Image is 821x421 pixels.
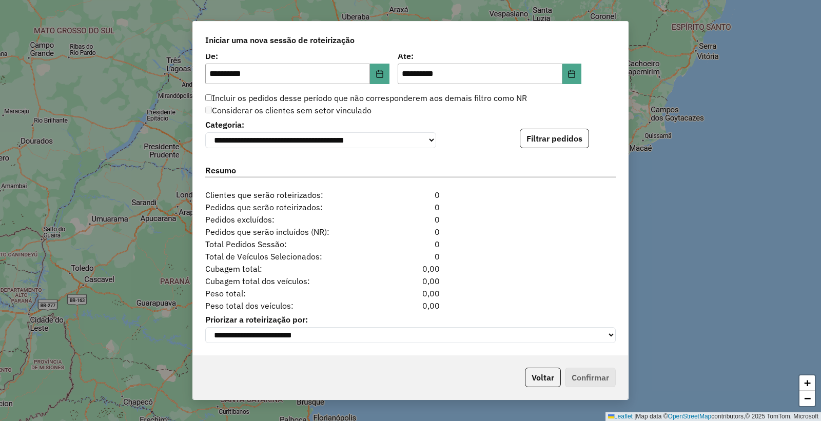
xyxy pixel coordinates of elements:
[375,213,445,226] div: 0
[205,92,527,104] label: Incluir os pedidos desse período que não corresponderem aos demais filtro como NR
[799,375,815,391] a: Zoom in
[605,412,821,421] div: Map data © contributors,© 2025 TomTom, Microsoft
[520,129,589,148] button: Filtrar pedidos
[205,50,389,62] label: De:
[199,201,375,213] span: Pedidos que serão roteirizados:
[199,250,375,263] span: Total de Veículos Selecionados:
[375,299,445,312] div: 0,00
[199,287,375,299] span: Peso total:
[375,263,445,275] div: 0,00
[199,275,375,287] span: Cubagem total dos veículos:
[398,50,582,62] label: Até:
[668,413,712,420] a: OpenStreetMap
[562,64,582,84] button: Choose Date
[634,413,636,420] span: |
[804,392,811,405] span: −
[370,64,389,84] button: Choose Date
[199,189,375,201] span: Clientes que serão roteirizados:
[199,263,375,275] span: Cubagem total:
[205,34,355,46] span: Iniciar uma nova sessão de roteirização
[205,107,212,113] input: Considerar os clientes sem setor vinculado
[375,226,445,238] div: 0
[199,226,375,238] span: Pedidos que serão incluídos (NR):
[205,164,616,178] label: Resumo
[205,94,212,101] input: Incluir os pedidos desse período que não corresponderem aos demais filtro como NR
[199,238,375,250] span: Total Pedidos Sessão:
[375,201,445,213] div: 0
[375,189,445,201] div: 0
[525,368,561,387] button: Voltar
[799,391,815,406] a: Zoom out
[375,250,445,263] div: 0
[375,287,445,299] div: 0,00
[205,104,372,116] label: Considerar os clientes sem setor vinculado
[375,238,445,250] div: 0
[608,413,633,420] a: Leaflet
[199,299,375,312] span: Peso total dos veículos:
[375,275,445,287] div: 0,00
[199,213,375,226] span: Pedidos excluídos:
[205,118,436,131] label: Categoria:
[804,376,811,389] span: +
[205,313,616,326] label: Priorizar a roteirização por:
